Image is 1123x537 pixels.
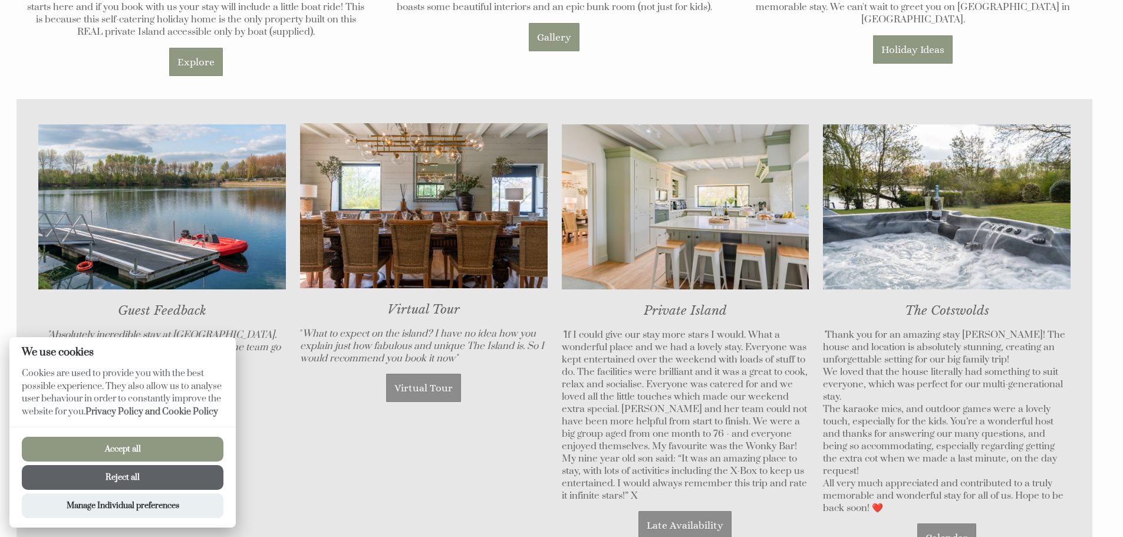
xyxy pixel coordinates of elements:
em: " [562,329,564,341]
a: Privacy Policy and Cookie Policy [85,406,218,417]
em: " [823,329,825,341]
a: Virtual Tour [386,374,461,402]
h2: Guest Feedback [38,303,286,318]
button: Accept all [22,437,223,462]
img: Hot tub at The Island in Oxfordshire [823,124,1071,289]
button: Manage Individual preferences [22,493,223,518]
p: Thank you for an amazing stay [PERSON_NAME]! The house and location is absolutely stunning, creat... [823,329,1071,515]
h2: We use cookies [9,347,236,358]
h2: Private Island [562,303,809,318]
em: What to expect on the island? I have no idea how you explain just how fabulous and unique The Isl... [300,328,544,365]
p: Cookies are used to provide you with the best possible experience. They also allow us to analyse ... [9,367,236,427]
img: Large dining table for 14 guests [300,123,548,288]
h2: The Cotswolds [823,303,1071,318]
p: If I could give our stay more stars I would. What a wonderful place and we had a lovely stay. Eve... [562,329,809,502]
em: "Absolutely incredible stay at [GEOGRAPHIC_DATA]. There's nothing we could fault! The details the... [43,329,281,366]
a: Gallery [529,23,579,51]
p: " [300,328,548,365]
img: The Jetty at The Island in Oxfordshire [38,124,286,289]
a: Holiday Ideas [873,35,953,64]
h2: Virtual Tour [300,302,548,317]
a: Explore [169,48,223,76]
button: Reject all [22,465,223,490]
img: The Kitchen at The Island in Oxfordshire [562,124,809,289]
